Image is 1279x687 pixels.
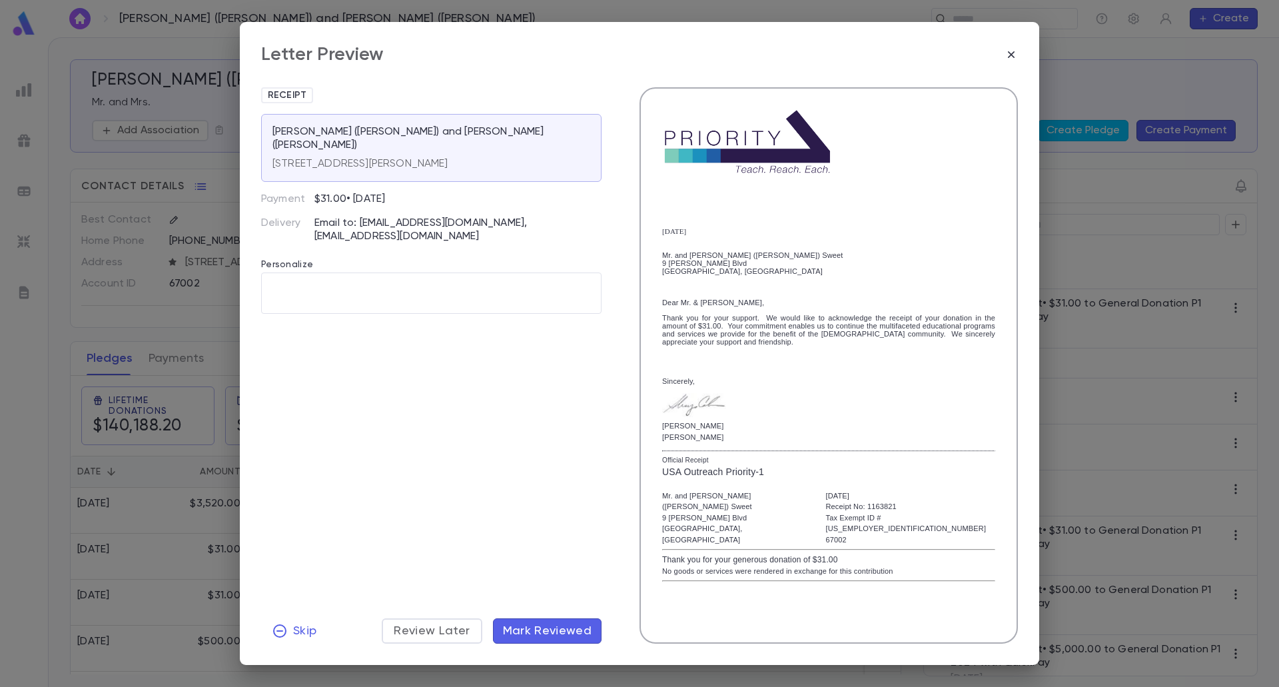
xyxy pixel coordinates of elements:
[662,377,995,385] div: Sincerely,
[662,393,726,417] img: RSC Signature COLOR tiny.jpg
[662,523,804,545] div: [GEOGRAPHIC_DATA], [GEOGRAPHIC_DATA]
[382,618,482,644] button: Review Later
[493,618,602,644] button: Mark Reviewed
[825,490,995,502] div: [DATE]
[662,512,804,524] div: 9 [PERSON_NAME] Blvd
[662,465,995,479] div: USA Outreach Priority-1
[662,314,995,346] p: Thank you for your support. We would like to acknowledge the receipt of your donation in the amou...
[262,90,312,101] span: Receipt
[293,624,316,638] span: Skip
[314,193,385,206] p: $31.00 • [DATE]
[272,157,448,171] p: [STREET_ADDRESS][PERSON_NAME]
[261,243,602,273] p: Personalize
[394,624,470,638] span: Review Later
[662,251,995,259] div: Mr. and [PERSON_NAME] ([PERSON_NAME]) Sweet
[662,455,995,465] div: Official Receipt
[503,624,592,638] span: Mark Reviewed
[261,43,384,66] div: Letter Preview
[662,566,995,577] div: No goods or services were rendered in exchange for this contribution
[314,217,602,243] p: Email to: [EMAIL_ADDRESS][DOMAIN_NAME], [EMAIL_ADDRESS][DOMAIN_NAME]
[662,259,995,267] div: 9 [PERSON_NAME] Blvd
[662,554,995,566] div: Thank you for your generous donation of $31.00
[261,217,314,243] p: Delivery
[825,512,995,534] div: Tax Exempt ID #[US_EMPLOYER_IDENTIFICATION_NUMBER]
[662,490,804,512] div: Mr. and [PERSON_NAME] ([PERSON_NAME]) Sweet
[825,534,995,546] div: 67002
[261,618,327,644] button: Skip
[261,193,314,206] p: Payment
[825,501,995,512] div: Receipt No: 1163821
[662,424,726,428] p: [PERSON_NAME]
[662,299,995,307] p: Dear Mr. & [PERSON_NAME],
[272,125,590,152] p: [PERSON_NAME] ([PERSON_NAME]) and [PERSON_NAME] ([PERSON_NAME])
[662,110,833,174] img: P1.png
[662,227,686,235] span: [DATE]
[662,267,995,275] div: [GEOGRAPHIC_DATA], [GEOGRAPHIC_DATA]
[662,436,726,440] p: [PERSON_NAME]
